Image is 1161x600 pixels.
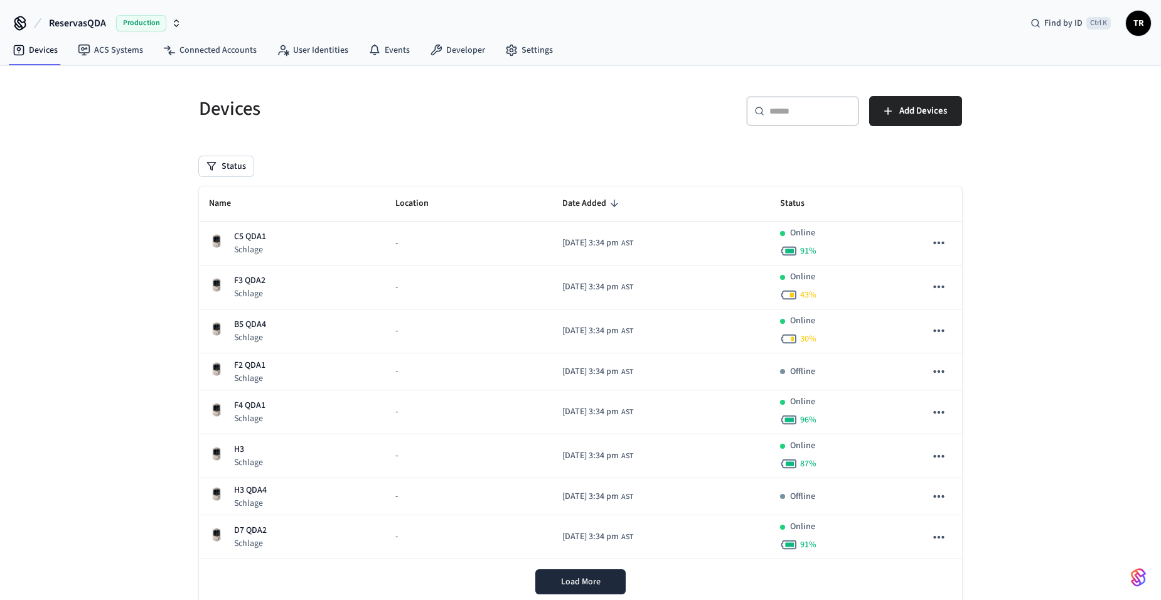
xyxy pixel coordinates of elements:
a: Devices [3,39,68,62]
span: AST [621,407,633,418]
span: 30 % [800,333,816,345]
span: [DATE] 3:34 pm [562,405,619,419]
span: 91 % [800,538,816,551]
span: Location [395,194,445,213]
span: - [395,449,398,463]
p: Online [790,439,815,453]
p: Schlage [234,372,265,385]
span: AST [621,451,633,462]
div: America/Santo_Domingo [562,405,633,419]
p: Online [790,314,815,328]
span: AST [621,282,633,293]
span: Status [780,194,821,213]
span: [DATE] 3:34 pm [562,490,619,503]
span: - [395,237,398,250]
span: TR [1127,12,1150,35]
p: Online [790,271,815,284]
div: America/Santo_Domingo [562,237,633,250]
span: - [395,405,398,419]
p: Schlage [234,331,266,344]
img: Schlage Sense Smart Deadbolt with Camelot Trim, Front [209,362,224,377]
span: Ctrl K [1086,17,1111,29]
a: Events [358,39,420,62]
a: ACS Systems [68,39,153,62]
span: [DATE] 3:34 pm [562,237,619,250]
span: [DATE] 3:34 pm [562,365,619,378]
img: SeamLogoGradient.69752ec5.svg [1131,567,1146,587]
div: America/Santo_Domingo [562,490,633,503]
table: sticky table [199,186,962,559]
img: Schlage Sense Smart Deadbolt with Camelot Trim, Front [209,486,224,501]
a: Settings [495,39,563,62]
img: Schlage Sense Smart Deadbolt with Camelot Trim, Front [209,527,224,542]
p: F2 QDA1 [234,359,265,372]
span: AST [621,326,633,337]
span: [DATE] 3:34 pm [562,281,619,294]
p: Schlage [234,244,266,256]
div: Find by IDCtrl K [1020,12,1121,35]
p: Schlage [234,456,263,469]
div: America/Santo_Domingo [562,530,633,544]
a: User Identities [267,39,358,62]
p: B5 QDA4 [234,318,266,331]
img: Schlage Sense Smart Deadbolt with Camelot Trim, Front [209,321,224,336]
p: Online [790,520,815,533]
span: Load More [561,576,601,588]
span: [DATE] 3:34 pm [562,530,619,544]
span: ReservasQDA [49,16,106,31]
img: Schlage Sense Smart Deadbolt with Camelot Trim, Front [209,446,224,461]
span: AST [621,238,633,249]
p: Online [790,227,815,240]
span: - [395,365,398,378]
span: [DATE] 3:34 pm [562,449,619,463]
p: H3 QDA4 [234,484,267,497]
p: Schlage [234,412,265,425]
p: F4 QDA1 [234,399,265,412]
p: H3 [234,443,263,456]
button: Add Devices [869,96,962,126]
p: F3 QDA2 [234,274,265,287]
span: AST [621,491,633,503]
p: Schlage [234,287,265,300]
span: Find by ID [1044,17,1083,29]
span: - [395,490,398,503]
span: Name [209,194,247,213]
span: - [395,281,398,294]
div: America/Santo_Domingo [562,324,633,338]
p: Offline [790,490,815,503]
a: Connected Accounts [153,39,267,62]
img: Schlage Sense Smart Deadbolt with Camelot Trim, Front [209,233,224,249]
img: Schlage Sense Smart Deadbolt with Camelot Trim, Front [209,402,224,417]
div: America/Santo_Domingo [562,365,633,378]
span: 87 % [800,458,816,470]
span: Date Added [562,194,623,213]
div: America/Santo_Domingo [562,281,633,294]
p: Offline [790,365,815,378]
div: America/Santo_Domingo [562,449,633,463]
img: Schlage Sense Smart Deadbolt with Camelot Trim, Front [209,277,224,292]
button: Load More [535,569,626,594]
span: - [395,530,398,544]
p: D7 QDA2 [234,524,267,537]
span: 43 % [800,289,816,301]
span: Production [116,15,166,31]
button: TR [1126,11,1151,36]
p: Online [790,395,815,409]
h5: Devices [199,96,573,122]
span: Add Devices [899,103,947,119]
span: AST [621,367,633,378]
span: [DATE] 3:34 pm [562,324,619,338]
p: C5 QDA1 [234,230,266,244]
a: Developer [420,39,495,62]
p: Schlage [234,537,267,550]
p: Schlage [234,497,267,510]
span: 96 % [800,414,816,426]
span: 91 % [800,245,816,257]
span: AST [621,532,633,543]
span: - [395,324,398,338]
button: Status [199,156,254,176]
